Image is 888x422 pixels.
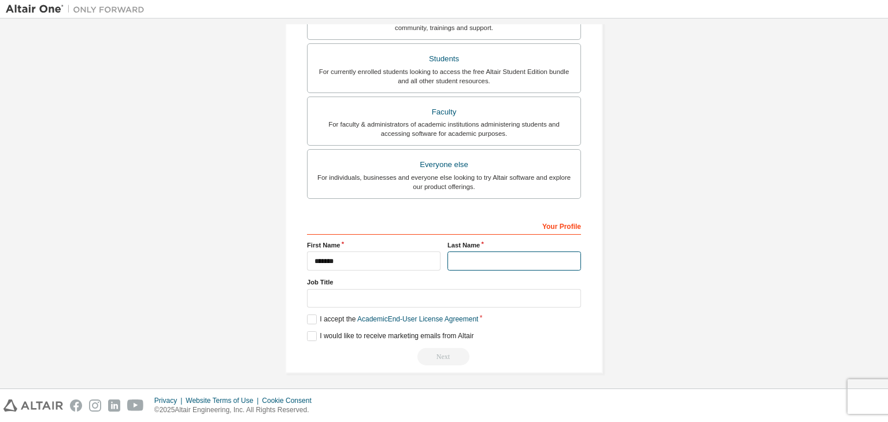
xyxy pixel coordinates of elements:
[307,216,581,235] div: Your Profile
[314,173,573,191] div: For individuals, businesses and everyone else looking to try Altair software and explore our prod...
[357,315,478,323] a: Academic End-User License Agreement
[447,240,581,250] label: Last Name
[262,396,318,405] div: Cookie Consent
[108,399,120,412] img: linkedin.svg
[127,399,144,412] img: youtube.svg
[307,240,441,250] label: First Name
[154,405,319,415] p: © 2025 Altair Engineering, Inc. All Rights Reserved.
[314,67,573,86] div: For currently enrolled students looking to access the free Altair Student Edition bundle and all ...
[89,399,101,412] img: instagram.svg
[307,277,581,287] label: Job Title
[314,104,573,120] div: Faculty
[314,120,573,138] div: For faculty & administrators of academic institutions administering students and accessing softwa...
[307,314,478,324] label: I accept the
[3,399,63,412] img: altair_logo.svg
[307,348,581,365] div: Read and acccept EULA to continue
[154,396,186,405] div: Privacy
[70,399,82,412] img: facebook.svg
[307,331,473,341] label: I would like to receive marketing emails from Altair
[314,51,573,67] div: Students
[186,396,262,405] div: Website Terms of Use
[314,157,573,173] div: Everyone else
[6,3,150,15] img: Altair One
